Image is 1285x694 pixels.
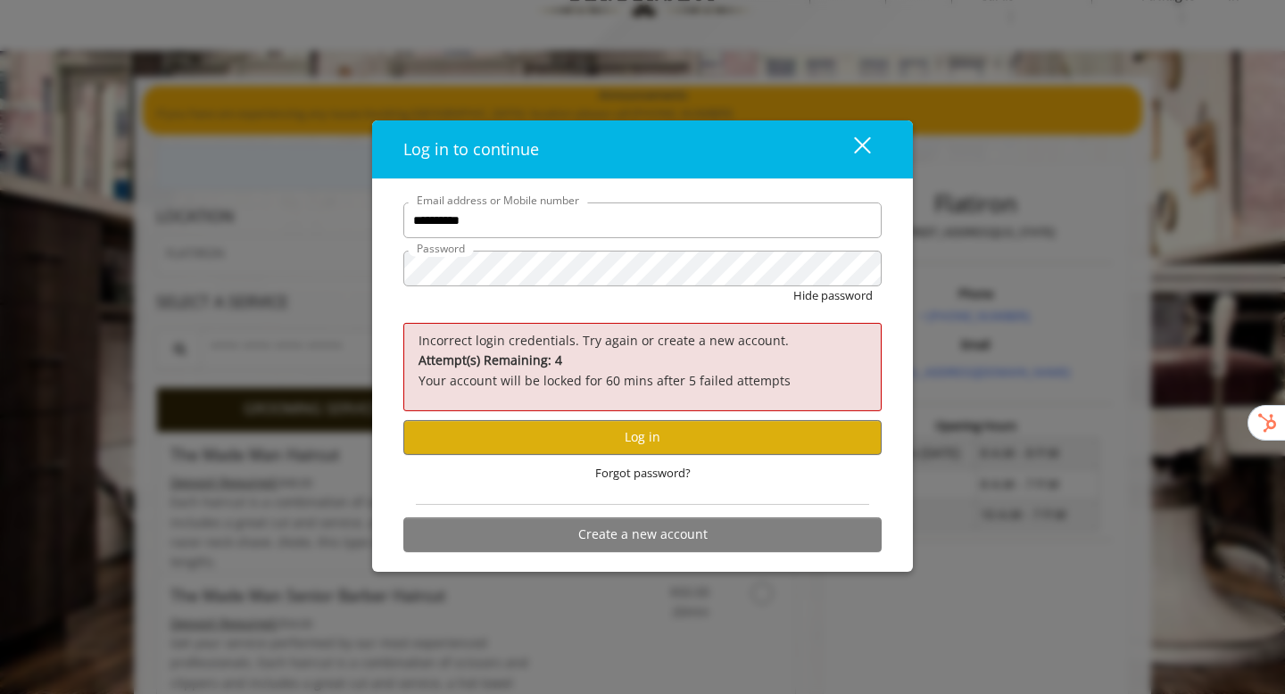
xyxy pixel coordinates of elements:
label: Password [408,240,474,257]
button: Create a new account [403,517,882,552]
div: close dialog [833,136,869,162]
input: Password [403,251,882,286]
button: Hide password [793,286,873,305]
p: Your account will be locked for 60 mins after 5 failed attempts [419,351,866,391]
label: Email address or Mobile number [408,192,588,209]
span: Incorrect login credentials. Try again or create a new account. [419,332,789,349]
span: Forgot password? [595,464,691,483]
span: Log in to continue [403,138,539,160]
input: Email address or Mobile number [403,202,882,238]
button: close dialog [821,131,882,168]
button: Log in [403,420,882,455]
b: Attempt(s) Remaining: 4 [419,351,562,368]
